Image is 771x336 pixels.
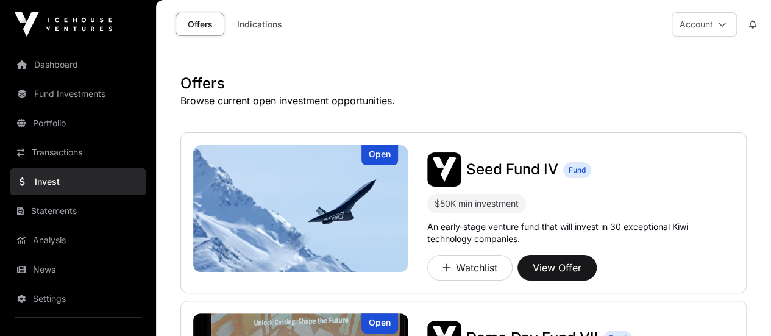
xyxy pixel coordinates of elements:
a: Fund Investments [10,80,146,107]
div: Open [361,145,398,165]
a: Analysis [10,227,146,254]
span: Seed Fund IV [466,160,558,178]
button: Account [672,12,737,37]
a: Settings [10,285,146,312]
h1: Offers [180,74,747,93]
img: Seed Fund IV [193,145,408,272]
p: An early-stage venture fund that will invest in 30 exceptional Kiwi technology companies. [427,221,734,245]
div: $50K min investment [435,196,519,211]
div: $50K min investment [427,194,526,213]
span: Fund [569,165,586,175]
a: Indications [229,13,290,36]
img: Icehouse Ventures Logo [15,12,112,37]
a: News [10,256,146,283]
a: Statements [10,198,146,224]
p: Browse current open investment opportunities. [180,93,747,108]
a: Portfolio [10,110,146,137]
a: Seed Fund IVOpen [193,145,408,272]
a: Seed Fund IV [466,160,558,179]
a: Offers [176,13,224,36]
a: Invest [10,168,146,195]
a: Transactions [10,139,146,166]
button: Watchlist [427,255,513,281]
div: Open [361,313,398,334]
a: Dashboard [10,51,146,78]
iframe: Chat Widget [710,277,771,336]
button: View Offer [517,255,597,281]
img: Seed Fund IV [427,152,461,187]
